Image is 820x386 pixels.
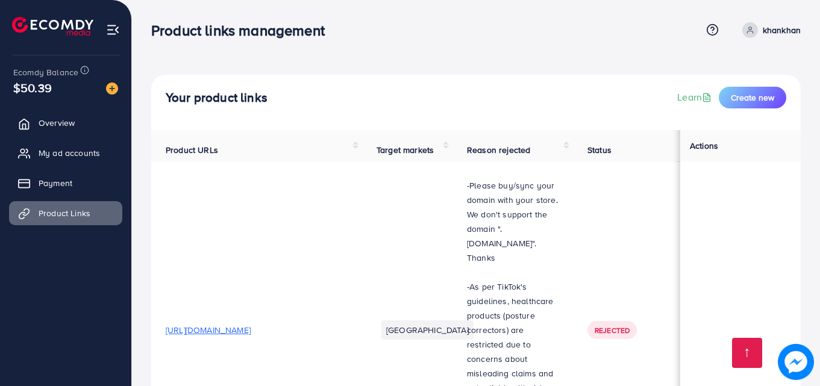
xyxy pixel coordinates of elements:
span: Target markets [377,144,434,156]
span: Product URLs [166,144,218,156]
img: menu [106,23,120,37]
span: Payment [39,177,72,189]
span: My ad accounts [39,147,100,159]
a: Product Links [9,201,122,225]
p: khankhan [763,23,801,37]
h4: Your product links [166,90,268,105]
img: image [106,82,118,95]
a: My ad accounts [9,141,122,165]
span: Ecomdy Balance [13,66,78,78]
li: [GEOGRAPHIC_DATA] [381,320,474,340]
img: image [778,344,814,380]
span: Overview [39,117,75,129]
a: khankhan [737,22,801,38]
span: -Please buy/sync your domain with your store. We don't support the domain ".[DOMAIN_NAME]". Thanks [467,179,558,264]
span: Reason rejected [467,144,530,156]
span: Create new [731,92,774,104]
button: Create new [719,87,786,108]
span: Rejected [595,325,630,335]
span: Product Links [39,207,90,219]
span: $50.39 [13,79,52,96]
a: Learn [677,90,714,104]
img: logo [12,17,93,36]
span: [URL][DOMAIN_NAME] [166,324,251,336]
span: Status [587,144,612,156]
span: - [467,281,469,293]
a: Payment [9,171,122,195]
span: Actions [690,140,718,152]
a: Overview [9,111,122,135]
h3: Product links management [151,22,334,39]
